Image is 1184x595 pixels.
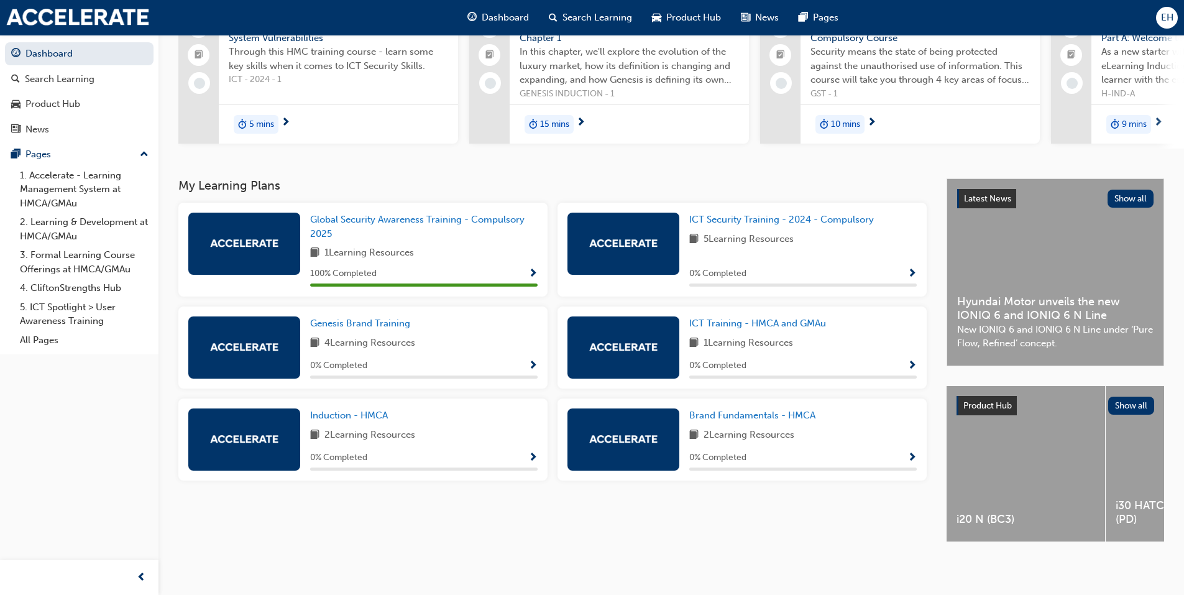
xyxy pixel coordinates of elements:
[789,5,848,30] a: pages-iconPages
[907,358,917,374] button: Show Progress
[689,359,746,373] span: 0 % Completed
[689,451,746,465] span: 0 % Completed
[310,336,319,351] span: book-icon
[5,68,154,91] a: Search Learning
[957,512,1095,527] span: i20 N (BC3)
[1161,11,1173,25] span: EH
[760,7,1040,144] a: Global Security Awareness Training - Compulsory CourseSecurity means the state of being protected...
[799,10,808,25] span: pages-icon
[310,318,410,329] span: Genesis Brand Training
[210,435,278,443] img: accelerate-hmca
[776,78,787,89] span: learningRecordVerb_NONE-icon
[457,5,539,30] a: guage-iconDashboard
[576,118,585,129] span: next-icon
[249,118,274,132] span: 5 mins
[25,97,80,111] div: Product Hub
[776,47,785,63] span: booktick-icon
[957,295,1154,323] span: Hyundai Motor unveils the new IONIQ 6 and IONIQ 6 N Line
[485,78,496,89] span: learningRecordVerb_NONE-icon
[689,408,820,423] a: Brand Fundamentals - HMCA
[731,5,789,30] a: news-iconNews
[964,193,1011,204] span: Latest News
[907,269,917,280] span: Show Progress
[820,116,828,132] span: duration-icon
[689,267,746,281] span: 0 % Completed
[11,149,21,160] span: pages-icon
[957,189,1154,209] a: Latest NewsShow all
[867,118,876,129] span: next-icon
[1067,78,1078,89] span: learningRecordVerb_NONE-icon
[689,213,879,227] a: ICT Security Training - 2024 - Compulsory
[229,73,448,87] span: ICT - 2024 - 1
[195,47,203,63] span: booktick-icon
[15,246,154,279] a: 3. Formal Learning Course Offerings at HMCA/GMAu
[528,266,538,282] button: Show Progress
[907,453,917,464] span: Show Progress
[689,316,831,331] a: ICT Training - HMCA and GMAu
[528,450,538,466] button: Show Progress
[831,118,860,132] span: 10 mins
[469,7,749,144] a: Genesis Training - Disruptors of Luxury - Chapter 1In this chapter, we'll explore the evolution o...
[540,118,569,132] span: 15 mins
[755,11,779,25] span: News
[5,42,154,65] a: Dashboard
[1111,116,1119,132] span: duration-icon
[310,359,367,373] span: 0 % Completed
[178,178,927,193] h3: My Learning Plans
[482,11,529,25] span: Dashboard
[813,11,838,25] span: Pages
[520,45,739,87] span: In this chapter, we'll explore the evolution of the luxury market, how its definition is changing...
[704,336,793,351] span: 1 Learning Resources
[11,74,20,85] span: search-icon
[11,99,21,110] span: car-icon
[689,214,874,225] span: ICT Security Training - 2024 - Compulsory
[310,316,415,331] a: Genesis Brand Training
[1108,190,1154,208] button: Show all
[1108,397,1155,415] button: Show all
[810,87,1030,101] span: GST - 1
[689,336,699,351] span: book-icon
[810,45,1030,87] span: Security means the state of being protected against the unauthorised use of information. This cou...
[666,11,721,25] span: Product Hub
[562,11,632,25] span: Search Learning
[947,178,1164,366] a: Latest NewsShow allHyundai Motor unveils the new IONIQ 6 and IONIQ 6 N LineNew IONIQ 6 and IONIQ ...
[947,386,1105,542] a: i20 N (BC3)
[957,323,1154,351] span: New IONIQ 6 and IONIQ 6 N Line under ‘Pure Flow, Refined’ concept.
[210,239,278,247] img: accelerate-hmca
[238,116,247,132] span: duration-icon
[5,40,154,143] button: DashboardSearch LearningProduct HubNews
[25,147,51,162] div: Pages
[689,232,699,247] span: book-icon
[210,343,278,351] img: accelerate-hmca
[229,45,448,73] span: Through this HMC training course - learn some key skills when it comes to ICT Security Skills.
[704,428,794,443] span: 2 Learning Resources
[15,331,154,350] a: All Pages
[1067,47,1076,63] span: booktick-icon
[529,116,538,132] span: duration-icon
[310,246,319,261] span: book-icon
[15,166,154,213] a: 1. Accelerate - Learning Management System at HMCA/GMAu
[281,118,290,129] span: next-icon
[539,5,642,30] a: search-iconSearch Learning
[194,78,205,89] span: learningRecordVerb_NONE-icon
[15,213,154,246] a: 2. Learning & Development at HMCA/GMAu
[907,450,917,466] button: Show Progress
[310,408,393,423] a: Induction - HMCA
[963,400,1012,411] span: Product Hub
[689,428,699,443] span: book-icon
[907,361,917,372] span: Show Progress
[11,48,21,60] span: guage-icon
[137,570,146,586] span: prev-icon
[907,266,917,282] button: Show Progress
[5,93,154,116] a: Product Hub
[310,428,319,443] span: book-icon
[528,358,538,374] button: Show Progress
[741,10,750,25] span: news-icon
[5,118,154,141] a: News
[5,143,154,166] button: Pages
[1122,118,1147,132] span: 9 mins
[589,239,658,247] img: accelerate-hmca
[324,246,414,261] span: 1 Learning Resources
[528,361,538,372] span: Show Progress
[642,5,731,30] a: car-iconProduct Hub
